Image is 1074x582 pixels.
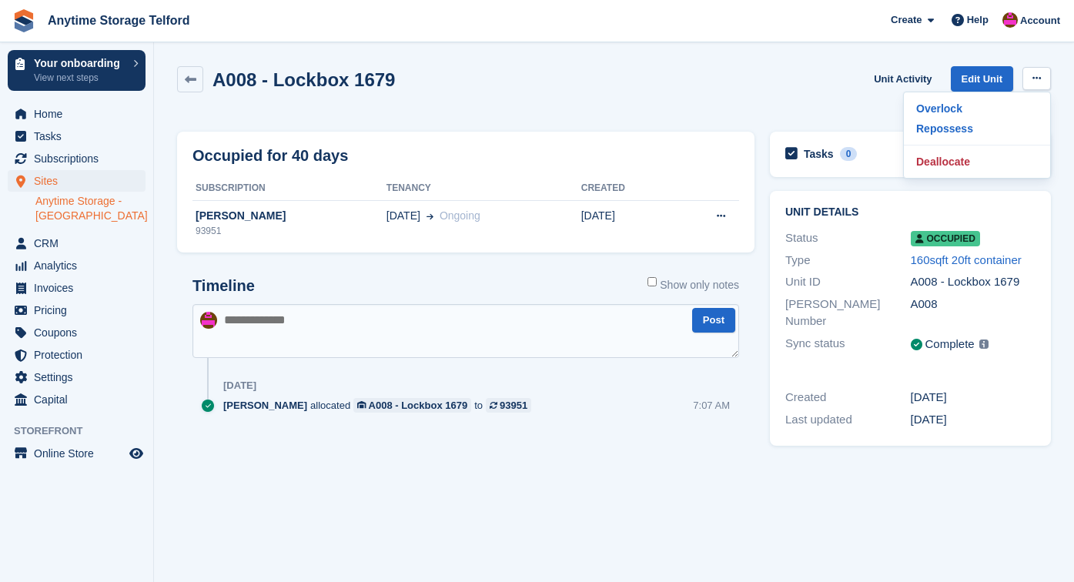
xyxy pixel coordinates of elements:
a: Unit Activity [868,66,938,92]
th: Tenancy [386,176,581,201]
a: Anytime Storage Telford [42,8,196,33]
a: menu [8,366,146,388]
a: menu [8,170,146,192]
a: Repossess [910,119,1044,139]
div: Unit ID [785,273,911,291]
a: Deallocate [910,152,1044,172]
span: Settings [34,366,126,388]
p: View next steps [34,71,125,85]
span: Subscriptions [34,148,126,169]
img: stora-icon-8386f47178a22dfd0bd8f6a31ec36ba5ce8667c1dd55bd0f319d3a0aa187defe.svg [12,9,35,32]
a: Your onboarding View next steps [8,50,146,91]
div: [DATE] [223,380,256,392]
span: Home [34,103,126,125]
div: Created [785,389,911,406]
input: Show only notes [647,277,657,286]
a: menu [8,344,146,366]
span: Coupons [34,322,126,343]
h2: A008 - Lockbox 1679 [212,69,395,90]
a: 93951 [486,398,531,413]
span: CRM [34,232,126,254]
button: Post [692,308,735,333]
h2: Timeline [192,277,255,295]
span: Ongoing [440,209,480,222]
label: Show only notes [647,277,739,293]
div: A008 [911,296,1036,330]
div: A008 - Lockbox 1679 [911,273,1036,291]
div: 93951 [500,398,527,413]
span: Account [1020,13,1060,28]
span: Protection [34,344,126,366]
td: [DATE] [581,200,672,246]
p: Your onboarding [34,58,125,69]
div: 93951 [192,224,386,238]
div: [DATE] [911,411,1036,429]
div: A008 - Lockbox 1679 [369,398,468,413]
th: Created [581,176,672,201]
a: Anytime Storage - [GEOGRAPHIC_DATA] [35,194,146,223]
a: menu [8,255,146,276]
a: Overlock [910,99,1044,119]
th: Subscription [192,176,386,201]
span: [DATE] [386,208,420,224]
div: [PERSON_NAME] [192,208,386,224]
a: 160sqft 20ft container [911,253,1022,266]
a: Edit Unit [951,66,1013,92]
div: Sync status [785,335,911,354]
a: menu [8,103,146,125]
a: menu [8,232,146,254]
span: Create [891,12,922,28]
span: [PERSON_NAME] [223,398,307,413]
span: Storefront [14,423,153,439]
a: A008 - Lockbox 1679 [353,398,471,413]
span: Online Store [34,443,126,464]
a: menu [8,148,146,169]
img: Andrew Newall [1002,12,1018,28]
span: Pricing [34,299,126,321]
span: Occupied [911,231,980,246]
h2: Unit details [785,206,1036,219]
div: Last updated [785,411,911,429]
div: allocated to [223,398,539,413]
a: Preview store [127,444,146,463]
span: Invoices [34,277,126,299]
h2: Tasks [804,147,834,161]
a: menu [8,443,146,464]
span: Tasks [34,125,126,147]
span: Sites [34,170,126,192]
div: Type [785,252,911,269]
div: Complete [925,336,975,353]
img: icon-info-grey-7440780725fd019a000dd9b08b2336e03edf1995a4989e88bcd33f0948082b44.svg [979,339,989,349]
a: menu [8,322,146,343]
div: Status [785,229,911,247]
span: Analytics [34,255,126,276]
div: 0 [840,147,858,161]
a: menu [8,277,146,299]
span: Capital [34,389,126,410]
div: [DATE] [911,389,1036,406]
div: 7:07 AM [693,398,730,413]
a: menu [8,125,146,147]
a: menu [8,299,146,321]
span: Help [967,12,989,28]
img: Andrew Newall [200,312,217,329]
a: menu [8,389,146,410]
h2: Occupied for 40 days [192,144,348,167]
div: [PERSON_NAME] Number [785,296,911,330]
